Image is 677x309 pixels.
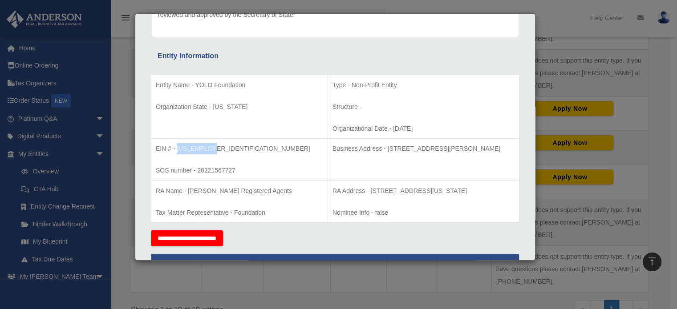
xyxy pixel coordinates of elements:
p: EIN # - [US_EMPLOYER_IDENTIFICATION_NUMBER] [156,143,323,154]
p: Nominee Info - false [332,207,515,218]
p: Organizational Date - [DATE] [332,123,515,134]
p: RA Address - [STREET_ADDRESS][US_STATE] [332,185,515,197]
p: Business Address - [STREET_ADDRESS][PERSON_NAME] [332,143,515,154]
p: Organization State - [US_STATE] [156,101,323,112]
p: Tax Matter Representative - Foundation [156,207,323,218]
p: Entity Name - YOLO Foundation [156,80,323,91]
div: Entity Information [158,50,513,62]
th: Tax Information [151,254,519,276]
p: Structure - [332,101,515,112]
p: RA Name - [PERSON_NAME] Registered Agents [156,185,323,197]
p: SOS number - 20221567727 [156,165,323,176]
p: Type - Non-Profit Entity [332,80,515,91]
